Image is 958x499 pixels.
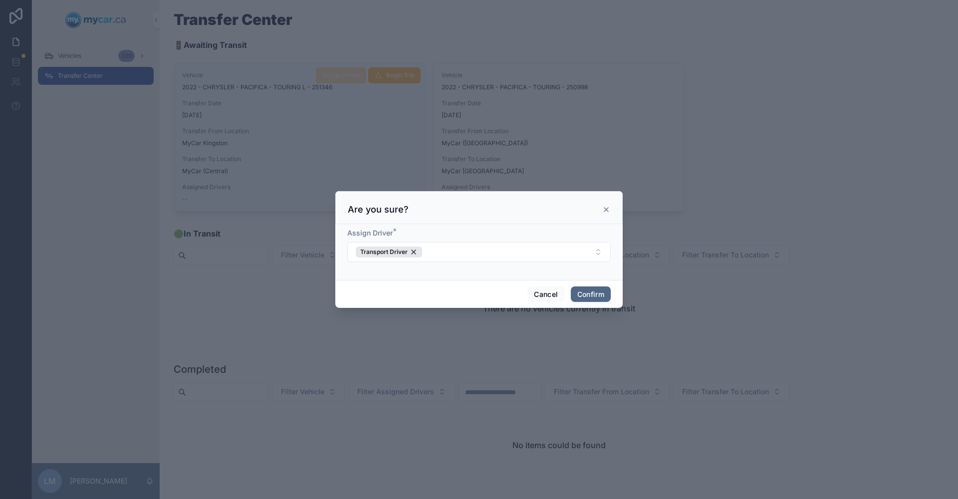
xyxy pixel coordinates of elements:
[356,247,422,257] button: Unselect 88
[347,229,393,237] span: Assign Driver
[527,286,564,302] button: Cancel
[360,248,408,256] span: Transport Driver
[571,286,611,302] button: Confirm
[347,242,611,262] button: Select Button
[348,204,409,216] h3: Are you sure?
